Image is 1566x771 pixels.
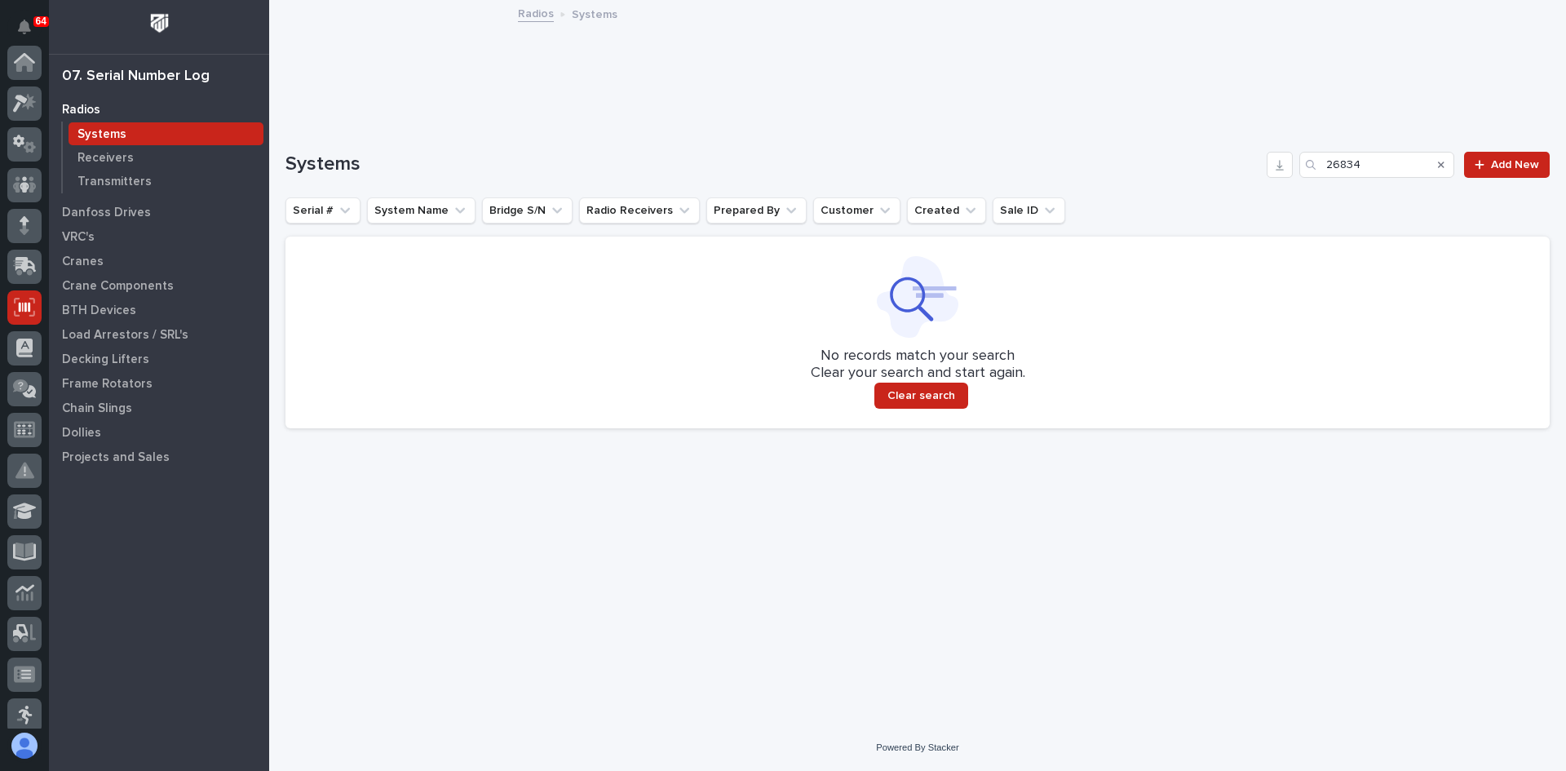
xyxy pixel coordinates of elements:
[572,4,617,22] p: Systems
[62,377,153,392] p: Frame Rotators
[62,401,132,416] p: Chain Slings
[706,197,807,224] button: Prepared By
[7,10,42,44] button: Notifications
[907,197,986,224] button: Created
[63,146,269,169] a: Receivers
[285,197,361,224] button: Serial #
[49,396,269,420] a: Chain Slings
[144,8,175,38] img: Workspace Logo
[36,16,46,27] p: 64
[49,249,269,273] a: Cranes
[62,68,210,86] div: 07. Serial Number Log
[49,445,269,469] a: Projects and Sales
[285,153,1260,176] h1: Systems
[62,230,95,245] p: VRC's
[813,197,900,224] button: Customer
[62,450,170,465] p: Projects and Sales
[1299,152,1454,178] input: Search
[49,371,269,396] a: Frame Rotators
[62,352,149,367] p: Decking Lifters
[62,255,104,269] p: Cranes
[49,322,269,347] a: Load Arrestors / SRL's
[49,273,269,298] a: Crane Components
[49,224,269,249] a: VRC's
[63,122,269,145] a: Systems
[62,103,100,117] p: Radios
[993,197,1065,224] button: Sale ID
[887,388,955,403] span: Clear search
[305,348,1530,366] p: No records match your search
[49,200,269,224] a: Danfoss Drives
[49,97,269,122] a: Radios
[811,365,1025,383] p: Clear your search and start again.
[49,298,269,322] a: BTH Devices
[876,742,958,752] a: Powered By Stacker
[49,347,269,371] a: Decking Lifters
[77,175,152,189] p: Transmitters
[579,197,700,224] button: Radio Receivers
[518,3,554,22] a: Radios
[7,729,42,763] button: users-avatar
[1491,159,1539,171] span: Add New
[62,328,188,343] p: Load Arrestors / SRL's
[20,20,42,46] div: Notifications64
[367,197,476,224] button: System Name
[482,197,573,224] button: Bridge S/N
[62,279,174,294] p: Crane Components
[77,151,134,166] p: Receivers
[62,206,151,220] p: Danfoss Drives
[1464,152,1550,178] a: Add New
[77,127,126,142] p: Systems
[49,420,269,445] a: Dollies
[62,304,136,318] p: BTH Devices
[63,170,269,193] a: Transmitters
[62,426,101,441] p: Dollies
[874,383,968,409] button: Clear search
